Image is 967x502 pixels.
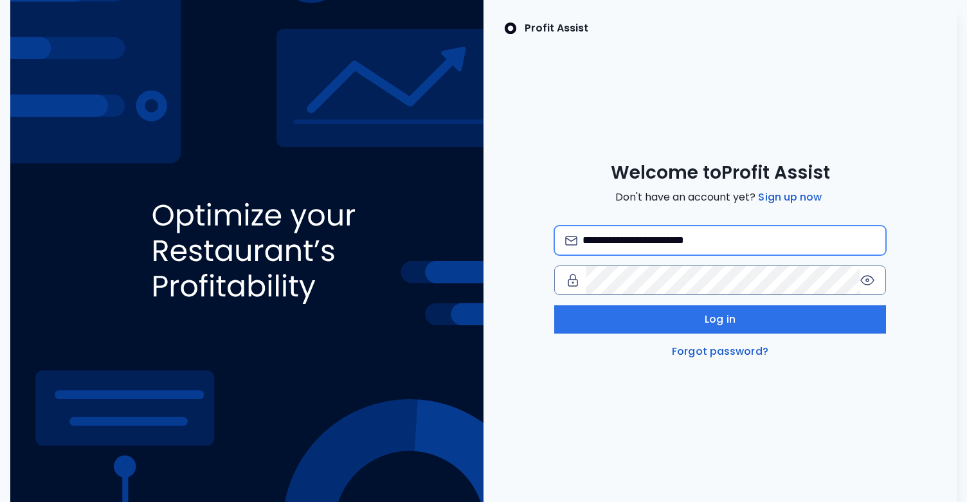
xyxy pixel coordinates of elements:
[504,21,517,36] img: SpotOn Logo
[525,21,588,36] p: Profit Assist
[554,305,885,334] button: Log in
[611,161,830,184] span: Welcome to Profit Assist
[705,312,736,327] span: Log in
[615,190,824,205] span: Don't have an account yet?
[565,236,577,246] img: email
[755,190,824,205] a: Sign up now
[669,344,771,359] a: Forgot password?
